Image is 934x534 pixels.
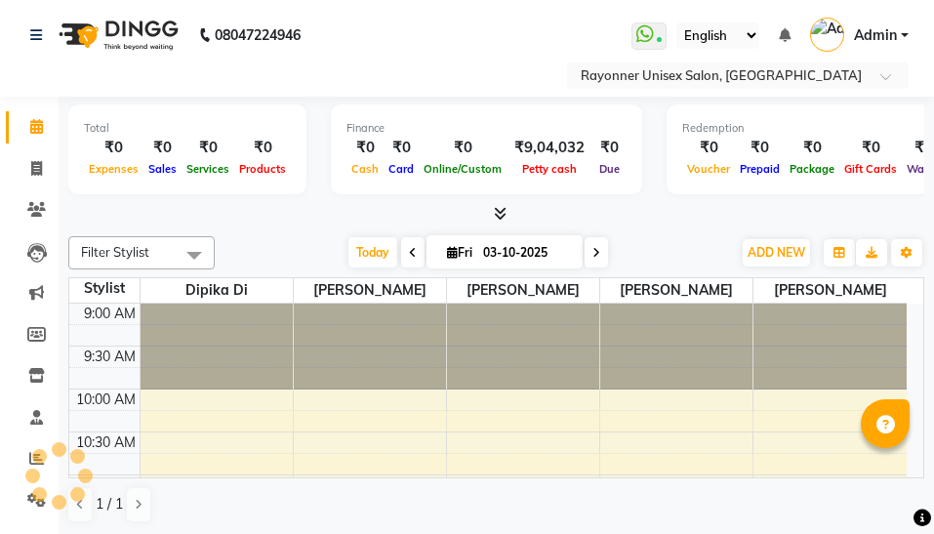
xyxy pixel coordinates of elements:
b: 08047224946 [215,8,301,62]
span: Expenses [84,162,143,176]
span: Online/Custom [419,162,507,176]
div: Finance [346,120,627,137]
div: ₹9,04,032 [507,137,592,159]
span: Prepaid [735,162,785,176]
img: logo [50,8,183,62]
div: Stylist [69,278,140,299]
div: ₹0 [682,137,735,159]
span: Petty cash [517,162,582,176]
span: ADD NEW [748,245,805,260]
div: ₹0 [234,137,291,159]
span: Gift Cards [839,162,902,176]
div: Total [84,120,291,137]
span: Filter Stylist [81,244,149,260]
div: ₹0 [592,137,627,159]
span: Today [348,237,397,267]
button: ADD NEW [743,239,810,267]
span: [PERSON_NAME] [294,278,446,303]
span: Admin [854,25,897,46]
span: Due [594,162,625,176]
span: Card [384,162,419,176]
div: ₹0 [419,137,507,159]
span: Cash [346,162,384,176]
div: ₹0 [384,137,419,159]
div: ₹0 [735,137,785,159]
span: [PERSON_NAME] [600,278,752,303]
span: Services [182,162,234,176]
div: 9:00 AM [80,304,140,324]
div: ₹0 [143,137,182,159]
div: ₹0 [182,137,234,159]
div: 9:30 AM [80,347,140,367]
div: ₹0 [839,137,902,159]
input: 2025-10-03 [477,238,575,267]
div: 11:00 AM [72,475,140,496]
img: Admin [810,18,844,52]
span: Products [234,162,291,176]
span: Package [785,162,839,176]
span: [PERSON_NAME] [447,278,599,303]
div: ₹0 [84,137,143,159]
span: Fri [442,245,477,260]
span: 1 / 1 [96,494,123,514]
span: Dipika Di [141,278,293,303]
span: Voucher [682,162,735,176]
div: ₹0 [785,137,839,159]
span: Sales [143,162,182,176]
div: ₹0 [346,137,384,159]
div: 10:00 AM [72,390,140,410]
span: [PERSON_NAME] [753,278,907,303]
div: 10:30 AM [72,432,140,453]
